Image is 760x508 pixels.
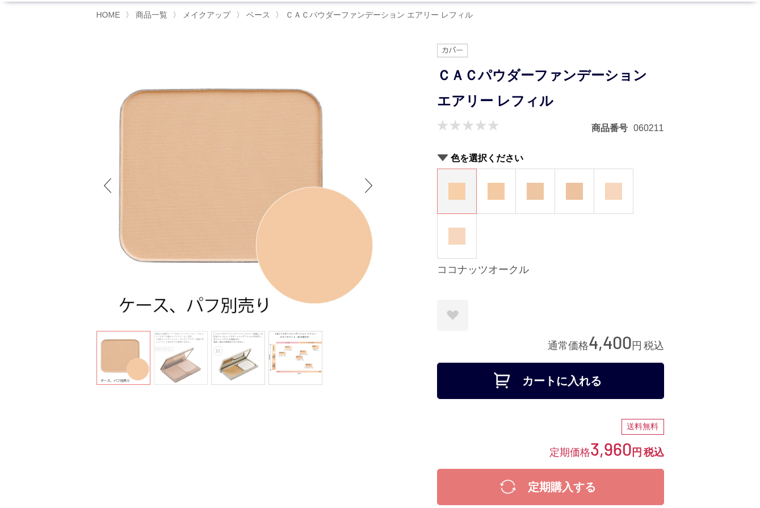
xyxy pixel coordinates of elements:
[591,122,633,134] dt: 商品番号
[644,340,664,351] span: 税込
[437,63,664,114] h1: ＣＡＣパウダーファンデーション エアリー レフィル
[437,213,477,259] dl: ピーチベージュ
[589,331,632,352] span: 4,400
[437,300,468,331] a: お気に入りに登録する
[448,228,465,245] img: ピーチベージュ
[477,169,515,213] a: マカダミアオークル
[183,10,230,19] span: メイクアップ
[644,447,664,458] span: 税込
[448,183,465,200] img: ココナッツオークル
[527,183,544,200] img: ヘーゼルオークル
[549,446,590,458] span: 定期価格
[632,340,642,351] span: 円
[275,10,476,20] li: 〉
[438,214,476,258] a: ピーチベージュ
[246,10,270,19] span: ベース
[437,263,664,277] div: ココナッツオークル
[96,44,380,328] img: ＣＡＣパウダーファンデーション エアリー レフィル マカダミアオークル
[180,10,230,19] a: メイクアップ
[437,152,664,164] h2: 色を選択ください
[622,419,664,435] div: 送料無料
[437,363,664,399] button: カートに入れる
[285,10,473,19] span: ＣＡＣパウダーファンデーション エアリー レフィル
[548,340,589,351] span: 通常価格
[125,10,170,20] li: 〉
[633,122,664,134] dd: 060211
[437,44,468,57] img: カバー
[358,163,380,208] div: Next slide
[594,169,633,213] a: ピーチアイボリー
[173,10,233,20] li: 〉
[632,447,642,458] span: 円
[437,169,477,214] dl: ココナッツオークル
[476,169,516,214] dl: マカダミアオークル
[283,10,473,19] a: ＣＡＣパウダーファンデーション エアリー レフィル
[605,183,622,200] img: ピーチアイボリー
[594,169,633,214] dl: ピーチアイボリー
[566,183,583,200] img: アーモンドオークル
[488,183,505,200] img: マカダミアオークル
[590,438,632,459] span: 3,960
[96,163,119,208] div: Previous slide
[244,10,270,19] a: ベース
[133,10,167,19] a: 商品一覧
[516,169,555,213] a: ヘーゼルオークル
[236,10,273,20] li: 〉
[555,169,594,213] a: アーモンドオークル
[136,10,167,19] span: 商品一覧
[515,169,555,214] dl: ヘーゼルオークル
[96,10,120,19] a: HOME
[555,169,594,214] dl: アーモンドオークル
[437,469,664,505] button: 定期購入する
